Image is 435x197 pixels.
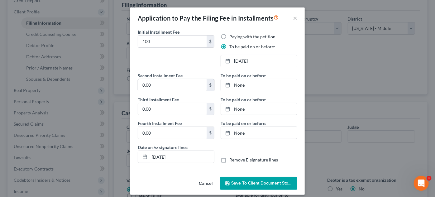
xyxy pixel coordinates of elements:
span: 1 [427,176,432,181]
div: $ [207,36,214,47]
button: Save to Client Document Storage [220,177,297,190]
label: Third Installment Fee [138,96,179,103]
label: Initial Installment Fee [138,29,179,35]
a: None [221,79,297,91]
label: To be paid on or before: [221,120,266,127]
div: $ [207,79,214,91]
label: Date on /s/ signature lines: [138,144,189,151]
span: Save to Client Document Storage [231,180,297,186]
label: To be paid on or before: [221,96,266,103]
div: $ [207,103,214,115]
input: 0.00 [138,127,207,139]
label: Paying with the petition [229,34,275,40]
input: 0.00 [138,36,207,47]
input: 0.00 [138,79,207,91]
a: None [221,103,297,115]
label: To be paid on or before: [221,72,266,79]
label: Fourth Installment Fee [138,120,182,127]
label: To be paid on or before: [229,44,275,50]
div: $ [207,127,214,139]
button: Cancel [194,177,217,190]
label: Remove E-signature lines [229,157,278,163]
a: [DATE] [221,55,297,67]
a: None [221,127,297,139]
button: × [293,14,297,22]
iframe: Intercom live chat [414,176,429,191]
div: Application to Pay the Filing Fee in Installments [138,14,279,22]
input: MM/DD/YYYY [150,151,214,163]
label: Second Installment Fee [138,72,183,79]
input: 0.00 [138,103,207,115]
